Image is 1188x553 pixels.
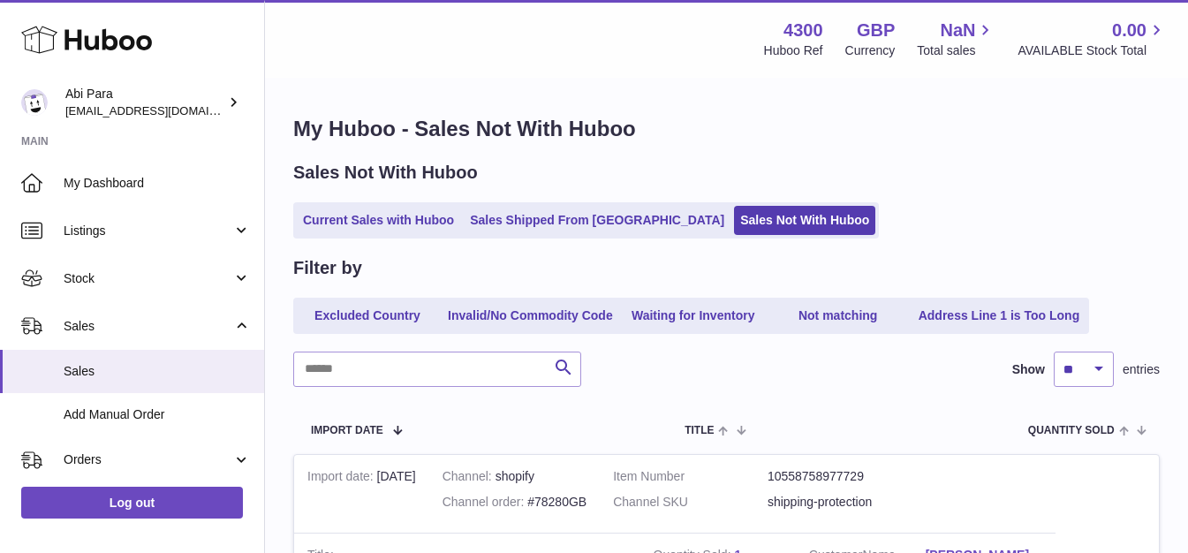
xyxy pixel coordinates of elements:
a: Address Line 1 is Too Long [912,301,1086,330]
a: Invalid/No Commodity Code [442,301,619,330]
span: NaN [940,19,975,42]
strong: Channel order [443,495,528,513]
span: Add Manual Order [64,406,251,423]
img: Abi@mifo.co.uk [21,89,48,116]
span: Stock [64,270,232,287]
div: Huboo Ref [764,42,823,59]
h2: Sales Not With Huboo [293,161,478,185]
h2: Filter by [293,256,362,280]
span: [EMAIL_ADDRESS][DOMAIN_NAME] [65,103,260,117]
strong: 4300 [783,19,823,42]
a: Excluded Country [297,301,438,330]
dt: Item Number [613,468,768,485]
span: Sales [64,318,232,335]
a: NaN Total sales [917,19,995,59]
dt: Channel SKU [613,494,768,511]
a: Sales Shipped From [GEOGRAPHIC_DATA] [464,206,730,235]
span: Orders [64,451,232,468]
span: AVAILABLE Stock Total [1018,42,1167,59]
span: Quantity Sold [1028,425,1115,436]
strong: Import date [307,469,377,488]
strong: GBP [857,19,895,42]
td: [DATE] [294,455,429,533]
span: Sales [64,363,251,380]
strong: Channel [443,469,496,488]
div: Currency [845,42,896,59]
span: 0.00 [1112,19,1146,42]
span: Total sales [917,42,995,59]
div: Abi Para [65,86,224,119]
dd: 10558758977729 [768,468,922,485]
a: Log out [21,487,243,519]
a: Current Sales with Huboo [297,206,460,235]
div: #78280GB [443,494,586,511]
label: Show [1012,361,1045,378]
span: Import date [311,425,383,436]
span: My Dashboard [64,175,251,192]
span: Listings [64,223,232,239]
a: Sales Not With Huboo [734,206,875,235]
a: Waiting for Inventory [623,301,764,330]
dd: shipping-protection [768,494,922,511]
h1: My Huboo - Sales Not With Huboo [293,115,1160,143]
span: entries [1123,361,1160,378]
div: shopify [443,468,586,485]
span: Title [685,425,714,436]
a: 0.00 AVAILABLE Stock Total [1018,19,1167,59]
a: Not matching [768,301,909,330]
